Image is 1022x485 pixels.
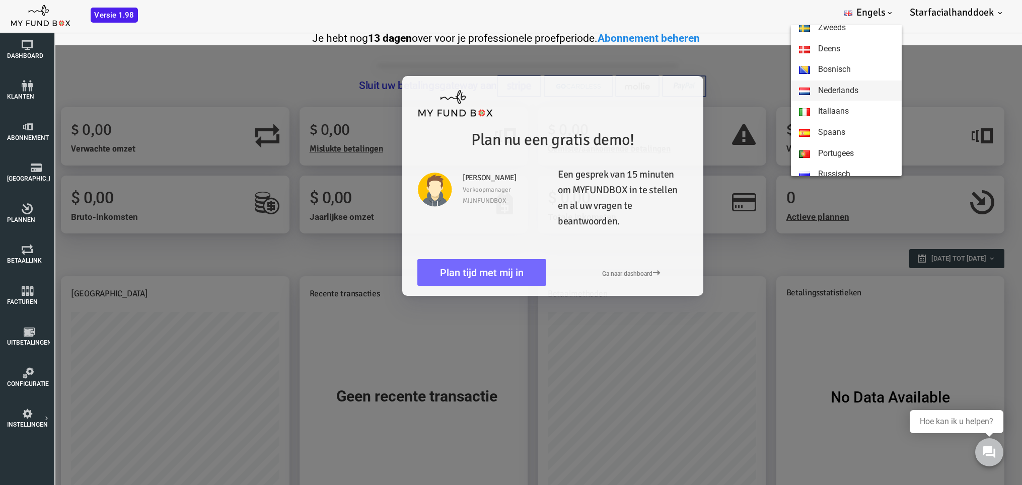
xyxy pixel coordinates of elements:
font: [PERSON_NAME] [422,128,476,137]
a: Abonnement beheren [598,32,700,44]
a: Italiaans [791,101,902,122]
font: Dashboard [7,52,43,59]
font: Starfacialhanddoek [910,6,994,19]
font: [GEOGRAPHIC_DATA] [7,175,65,182]
font: Nederlands [818,86,858,95]
img: mfboff.png [10,2,70,27]
font: Plan nu een gratis demo! [430,85,593,104]
a: Nederlands [791,80,902,101]
font: Deens [818,44,840,53]
font: Plannen [7,216,35,223]
font: Uitbetalingen [7,339,52,346]
a: Spaans [791,122,902,143]
img: mfboff.png [377,41,452,72]
font: over voor je professionele proefperiode. [412,32,598,44]
font: 13 dagen [368,32,412,44]
font: Abonnement [7,134,49,141]
font: Je hebt nog [312,32,368,44]
font: Betaallink [7,257,42,264]
font: MIJNFUNDBOX [422,151,466,159]
a: Deens [791,39,902,59]
font: INSTELLINGEN [7,421,48,428]
font: Spaans [818,127,845,137]
font: Een gesprek van 15 minuten om MYFUNDBOX in te stellen en al uw vragen te beantwoorden. [517,123,637,182]
font: Verkoopmanager [422,140,470,148]
font: Plan tijd met mij in [399,221,483,233]
font: Bosnisch [818,64,851,74]
font: Facturen [7,298,38,305]
a: Russisch [791,164,902,185]
a: Portugees [791,143,902,164]
a: Zweeds [791,18,902,38]
font: Hoe kan ik u helpen? [920,417,993,426]
a: Bosnisch [791,59,902,80]
font: Ga naar dashboard [561,225,612,232]
font: Configuratie [7,380,49,387]
font: Zweeds [818,23,846,32]
iframe: Frame van de launcher-knop [967,430,1012,475]
font: Russisch [818,169,850,179]
font: klanten [7,93,34,100]
font: Italiaans [818,106,849,116]
font: Engels [856,6,886,19]
font: Versie 1.98 [94,11,134,20]
font: Portugees [818,148,854,158]
button: Ga naar dashboard [561,224,624,232]
a: Versie 1.98 [91,12,137,19]
a: Plan tijd met mij in [377,214,505,240]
